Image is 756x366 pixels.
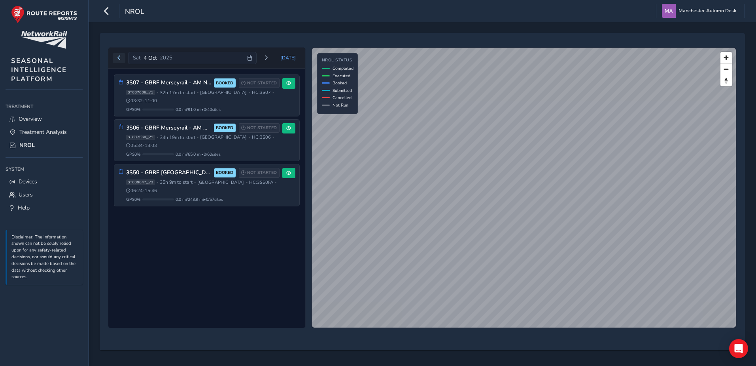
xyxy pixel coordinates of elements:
[216,170,233,176] span: BOOKED
[272,135,274,139] span: •
[126,196,141,202] span: GPS 0 %
[133,54,141,61] span: Sat
[249,135,250,139] span: •
[333,88,352,93] span: Submitted
[19,128,67,136] span: Treatment Analysis
[144,54,157,62] span: 4 Oct
[216,125,233,131] span: BOOKED
[113,53,126,63] button: Previous day
[6,188,83,201] a: Users
[6,175,83,188] a: Devices
[125,7,144,18] span: NROL
[11,234,79,281] p: Disclaimer: The information shown can not be solely relied upon for any safety-related decisions,...
[21,31,67,49] img: customer logo
[6,126,83,139] a: Treatment Analysis
[720,63,732,75] button: Zoom out
[249,90,250,95] span: •
[679,4,736,18] span: Manchester Autumn Desk
[322,58,353,63] h4: NROL Status
[126,98,157,104] span: 03:32 - 11:00
[333,102,348,108] span: Not Run
[216,80,233,86] span: BOOKED
[333,95,352,101] span: Cancelled
[126,90,155,95] span: ST887636_v1
[252,90,271,95] span: HC: 3S07
[249,179,273,185] span: HC: 3S50FA
[160,90,195,96] span: 32h 17m to start
[126,179,155,185] span: ST889047_v3
[176,196,223,202] span: 0.0 mi / 243.9 mi • 0 / 57 sites
[197,179,244,185] span: [GEOGRAPHIC_DATA]
[19,115,42,123] span: Overview
[6,163,83,175] div: System
[662,4,676,18] img: diamond-layout
[333,73,350,79] span: Executed
[246,180,248,185] span: •
[157,135,158,139] span: •
[280,55,296,61] span: [DATE]
[200,90,247,95] span: [GEOGRAPHIC_DATA]
[160,179,193,185] span: 35h 9m to start
[333,65,353,71] span: Completed
[247,80,277,86] span: NOT STARTED
[126,151,141,157] span: GPS 0 %
[6,139,83,152] a: NROL
[272,90,274,95] span: •
[259,53,272,63] button: Next day
[126,188,157,194] span: 06:24 - 15:46
[200,134,247,140] span: [GEOGRAPHIC_DATA]
[126,170,211,176] h3: 3S50 - GBRF [GEOGRAPHIC_DATA]
[6,101,83,112] div: Treatment
[720,75,732,86] button: Reset bearing to north
[197,90,198,95] span: •
[19,141,35,149] span: NROL
[312,48,736,328] canvas: Map
[275,180,276,185] span: •
[662,4,739,18] button: Manchester Autumn Desk
[247,170,277,176] span: NOT STARTED
[6,112,83,126] a: Overview
[126,143,157,149] span: 05:34 - 13:03
[126,125,211,132] h3: 3S06 - GBRF Merseyrail - AM Wirral
[160,134,195,141] span: 34h 19m to start
[247,125,277,131] span: NOT STARTED
[11,6,77,23] img: rr logo
[19,178,37,185] span: Devices
[6,201,83,214] a: Help
[19,191,33,198] span: Users
[194,180,196,185] span: •
[275,52,301,64] button: Today
[176,151,221,157] span: 0.0 mi / 65.0 mi • 0 / 60 sites
[176,107,221,112] span: 0.0 mi / 91.0 mi • 0 / 40 sites
[18,204,30,212] span: Help
[126,135,155,140] span: ST887560_v1
[729,339,748,358] div: Open Intercom Messenger
[333,80,347,86] span: Booked
[11,56,67,84] span: SEASONAL INTELLIGENCE PLATFORM
[157,90,158,95] span: •
[252,134,271,140] span: HC: 3S06
[197,135,198,139] span: •
[126,80,211,86] h3: 3S07 - GBRF Merseyrail - AM Northern
[720,52,732,63] button: Zoom in
[157,180,158,185] span: •
[160,54,172,61] span: 2025
[126,107,141,112] span: GPS 0 %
